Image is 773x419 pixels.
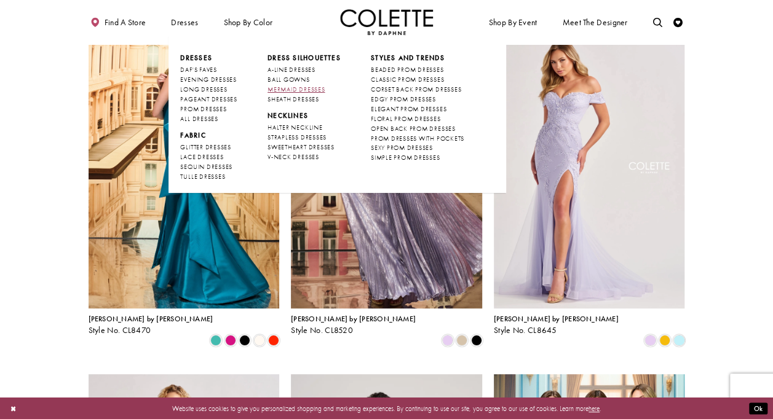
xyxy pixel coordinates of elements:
[180,172,237,182] a: TULLE DRESSES
[180,131,237,140] span: FABRIC
[371,154,440,162] span: SIMPLE PROM DRESSES
[340,9,434,35] a: Visit Home Page
[494,315,619,335] div: Colette by Daphne Style No. CL8645
[105,18,146,27] span: Find a store
[749,402,767,414] button: Submit Dialog
[456,335,467,346] i: Gold Dust
[671,9,685,35] a: Check Wishlist
[371,144,433,152] span: SEXY PROM DRESSES
[371,105,446,113] span: ELEGANT PROM DRESSES
[239,335,250,346] i: Black
[644,335,656,346] i: Lilac
[180,53,212,62] span: Dresses
[268,123,341,133] a: HALTER NECKLINE
[89,325,151,335] span: Style No. CL8470
[89,31,280,308] a: Visit Colette by Daphne Style No. CL8470 Page
[371,134,464,144] a: PROM DRESSES WITH POCKETS
[494,325,557,335] span: Style No. CL8645
[371,135,464,143] span: PROM DRESSES WITH POCKETS
[67,402,706,414] p: Website uses cookies to give you personalized shopping and marketing experiences. By continuing t...
[268,133,341,143] a: STRAPLESS DRESSES
[180,115,218,123] span: ALL DRESSES
[180,114,237,124] a: ALL DRESSES
[6,400,21,417] button: Close Dialog
[291,315,416,335] div: Colette by Daphne Style No. CL8520
[371,75,464,85] a: CLASSIC PROM DRESSES
[268,153,319,161] span: V-NECK DRESSES
[180,65,237,75] a: DAF'S FAVES
[268,95,341,104] a: SHEATH DRESSES
[340,9,434,35] img: Colette by Daphne
[180,53,237,63] span: Dresses
[268,152,341,162] a: V-NECK DRESSES
[673,335,684,346] i: Light Blue
[180,95,237,103] span: PAGEANT DRESSES
[442,335,453,346] i: Lilac
[471,335,482,346] i: Black
[659,335,670,346] i: Buttercup
[371,95,436,103] span: EDGY PROM DRESSES
[268,85,341,95] a: MERMAID DRESSES
[562,18,627,27] span: Meet the designer
[268,85,325,93] span: MERMAID DRESSES
[560,9,630,35] a: Meet the designer
[180,76,236,84] span: EVENING DRESSES
[371,124,464,134] a: OPEN BACK PROM DRESSES
[291,314,416,324] span: [PERSON_NAME] by [PERSON_NAME]
[371,114,464,124] a: FLORAL PROM DRESSES
[371,53,445,62] span: STYLES AND TRENDS
[268,53,341,62] span: DRESS SILHOUETTES
[268,111,341,120] span: NECKLINES
[268,65,341,75] a: A-LINE DRESSES
[268,111,308,120] span: NECKLINES
[651,9,665,35] a: Toggle search
[180,85,237,95] a: LONG DRESSES
[180,163,232,171] span: SEQUIN DRESSES
[371,85,461,93] span: CORSET BACK PROM DRESSES
[180,162,237,172] a: SEQUIN DRESSES
[371,53,464,63] span: STYLES AND TRENDS
[371,115,440,123] span: FLORAL PROM DRESSES
[180,153,223,161] span: LACE DRESSES
[371,85,464,95] a: CORSET BACK PROM DRESSES
[268,133,327,141] span: STRAPLESS DRESSES
[180,131,205,139] span: FABRIC
[268,95,319,103] span: SHEATH DRESSES
[486,9,539,35] span: Shop By Event
[89,315,213,335] div: Colette by Daphne Style No. CL8470
[89,9,148,35] a: Find a store
[371,143,464,153] a: SEXY PROM DRESSES
[168,9,200,35] span: Dresses
[210,335,221,346] i: Turquoise
[268,66,315,74] span: A-LINE DRESSES
[268,53,341,63] span: DRESS SILHOUETTES
[180,143,237,152] a: GLITTER DRESSES
[494,314,619,324] span: [PERSON_NAME] by [PERSON_NAME]
[371,76,444,84] span: CLASSIC PROM DRESSES
[371,66,443,74] span: BEADED PROM DRESSES
[589,404,600,412] a: here
[371,125,456,133] span: OPEN BACK PROM DRESSES
[494,31,685,308] a: Visit Colette by Daphne Style No. CL8645 Page
[171,18,198,27] span: Dresses
[180,143,231,151] span: GLITTER DRESSES
[268,335,279,346] i: Scarlet
[180,173,225,181] span: TULLE DRESSES
[291,325,353,335] span: Style No. CL8520
[371,153,464,163] a: SIMPLE PROM DRESSES
[254,335,265,346] i: Diamond White
[180,152,237,162] a: LACE DRESSES
[89,314,213,324] span: [PERSON_NAME] by [PERSON_NAME]
[371,95,464,104] a: EDGY PROM DRESSES
[268,123,322,131] span: HALTER NECKLINE
[268,75,341,85] a: BALL GOWNS
[180,95,237,104] a: PAGEANT DRESSES
[371,104,464,114] a: ELEGANT PROM DRESSES
[180,105,226,113] span: PROM DRESSES
[180,66,216,74] span: DAF'S FAVES
[221,9,275,35] span: Shop by color
[180,104,237,114] a: PROM DRESSES
[180,75,237,85] a: EVENING DRESSES
[268,143,335,151] span: SWEETHEART DRESSES
[223,18,272,27] span: Shop by color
